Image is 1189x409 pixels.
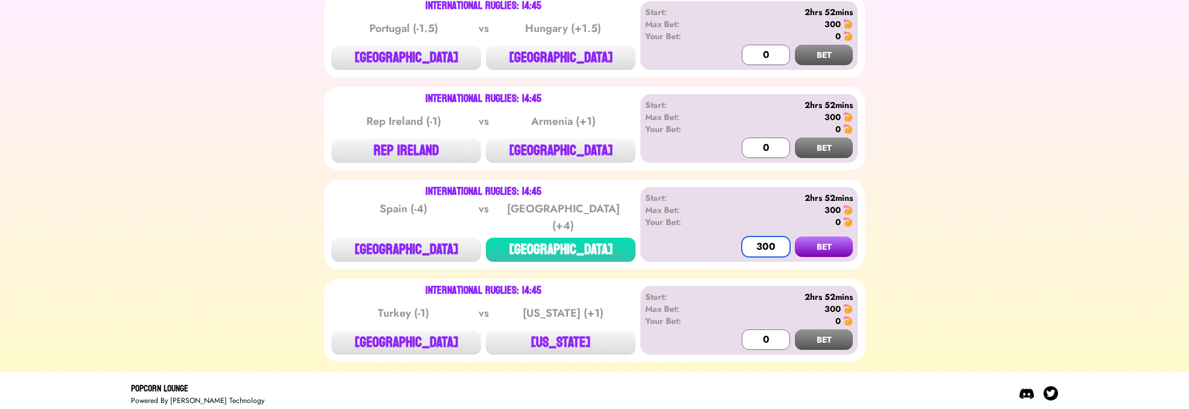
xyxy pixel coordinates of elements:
[426,187,541,197] div: International Ruglies: 14:45
[343,20,465,37] div: Portugal (-1.5)
[131,381,264,396] div: Popcorn Lounge
[645,216,715,228] div: Your Bet:
[343,305,465,322] div: Turkey (-1)
[843,304,853,314] img: 🍤
[835,123,841,135] div: 0
[835,30,841,42] div: 0
[426,94,541,104] div: International Ruglies: 14:45
[645,123,715,135] div: Your Bet:
[795,138,853,158] button: BET
[645,315,715,327] div: Your Bet:
[795,236,853,257] button: BET
[715,192,853,204] div: 2hrs 52mins
[131,396,264,405] div: Powered By [PERSON_NAME] Technology
[1019,386,1034,401] img: Discord
[502,20,624,37] div: Hungary (+1.5)
[502,200,624,234] div: [GEOGRAPHIC_DATA] (+4)
[645,303,715,315] div: Max Bet:
[824,204,841,216] div: 300
[795,329,853,350] button: BET
[835,216,841,228] div: 0
[645,291,715,303] div: Start:
[502,305,624,322] div: [US_STATE] (+1)
[476,305,491,322] div: vs
[645,192,715,204] div: Start:
[486,139,636,163] button: [GEOGRAPHIC_DATA]
[715,6,853,18] div: 2hrs 52mins
[835,315,841,327] div: 0
[843,124,853,134] img: 🍤
[426,1,541,11] div: International Ruglies: 14:45
[486,331,636,355] button: [US_STATE]
[715,291,853,303] div: 2hrs 52mins
[645,111,715,123] div: Max Bet:
[343,113,465,130] div: Rep Ireland (-1)
[843,112,853,122] img: 🍤
[476,200,491,234] div: vs
[486,46,636,70] button: [GEOGRAPHIC_DATA]
[795,45,853,65] button: BET
[645,18,715,30] div: Max Bet:
[331,139,481,163] button: REP IRELAND
[824,303,841,315] div: 300
[843,205,853,215] img: 🍤
[476,20,491,37] div: vs
[1044,386,1058,401] img: Twitter
[476,113,491,130] div: vs
[824,18,841,30] div: 300
[645,6,715,18] div: Start:
[426,286,541,296] div: International Ruglies: 14:45
[715,99,853,111] div: 2hrs 52mins
[331,238,481,262] button: [GEOGRAPHIC_DATA]
[843,31,853,41] img: 🍤
[645,204,715,216] div: Max Bet:
[331,46,481,70] button: [GEOGRAPHIC_DATA]
[824,111,841,123] div: 300
[645,30,715,42] div: Your Bet:
[486,238,636,262] button: [GEOGRAPHIC_DATA]
[843,19,853,29] img: 🍤
[502,113,624,130] div: Armenia (+1)
[331,331,481,355] button: [GEOGRAPHIC_DATA]
[843,316,853,326] img: 🍤
[843,217,853,227] img: 🍤
[645,99,715,111] div: Start:
[343,200,465,234] div: Spain (-4)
